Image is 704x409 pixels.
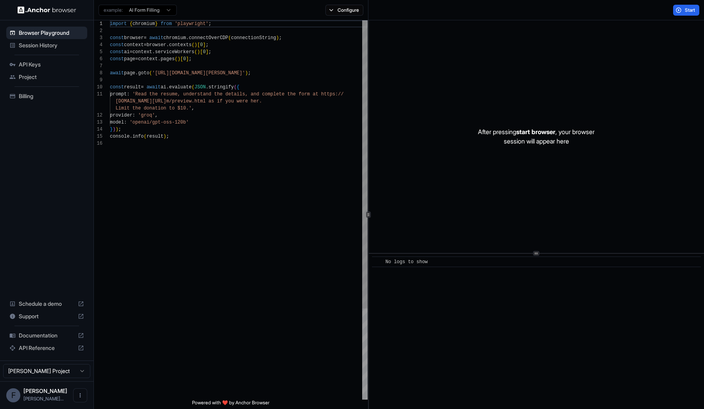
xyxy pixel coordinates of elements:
span: connectOverCDP [189,35,228,41]
span: ( [228,35,231,41]
span: } [155,21,158,27]
span: Project [19,73,84,81]
div: API Keys [6,58,87,71]
div: Browser Playground [6,27,87,39]
span: ( [149,70,152,76]
span: pages [161,56,175,62]
span: . [166,42,169,48]
span: = [129,49,132,55]
div: 5 [94,48,102,56]
span: ) [245,70,248,76]
p: After pressing , your browser session will appear here [478,127,594,146]
span: ; [248,70,251,76]
span: Billing [19,92,84,100]
span: ( [175,56,178,62]
span: [ [197,42,200,48]
span: browser [124,35,144,41]
span: { [129,21,132,27]
span: = [144,35,146,41]
span: prompt [110,91,127,97]
span: console [110,134,129,139]
span: ​ [376,258,380,266]
span: ( [194,49,197,55]
span: connectionString [231,35,276,41]
div: 4 [94,41,102,48]
span: = [141,84,144,90]
span: ; [119,127,121,132]
span: API Reference [19,344,75,352]
span: ; [208,21,211,27]
button: Open menu [73,388,87,402]
span: lete the form at https:// [273,91,344,97]
span: await [147,84,161,90]
div: 13 [94,119,102,126]
div: 15 [94,133,102,140]
span: : [133,113,135,118]
img: Anchor Logo [18,6,76,14]
span: ( [234,84,237,90]
span: stringify [208,84,234,90]
span: await [149,35,163,41]
span: info [133,134,144,139]
span: chromium [133,21,155,27]
span: ] [186,56,189,62]
span: [DOMAIN_NAME][URL] [115,99,166,104]
span: ) [197,49,200,55]
div: 9 [94,77,102,84]
span: const [110,84,124,90]
button: Configure [325,5,363,16]
span: chromium [163,35,186,41]
span: No logs to show [386,259,428,265]
span: Session History [19,41,84,49]
span: fabio.filho@tessai.io [23,396,64,402]
span: ; [189,56,192,62]
div: 6 [94,56,102,63]
span: . [166,84,169,90]
span: ai [161,84,166,90]
span: ) [276,35,279,41]
span: 0 [200,42,203,48]
span: example: [104,7,123,13]
span: ] [206,49,208,55]
span: const [110,42,124,48]
span: ; [279,35,282,41]
span: 'openai/gpt-oss-120b' [129,120,189,125]
span: result [124,84,141,90]
span: ; [166,134,169,139]
span: Start [685,7,696,13]
span: . [158,56,160,62]
span: Documentation [19,332,75,339]
span: ; [206,42,208,48]
span: provider [110,113,133,118]
span: '[URL][DOMAIN_NAME][PERSON_NAME]' [152,70,245,76]
span: Powered with ❤️ by Anchor Browser [192,400,269,409]
span: const [110,35,124,41]
span: contexts [169,42,192,48]
span: { [237,84,239,90]
span: . [186,35,189,41]
span: , [155,113,158,118]
span: await [110,70,124,76]
span: Schedule a demo [19,300,75,308]
div: 16 [94,140,102,147]
div: API Reference [6,342,87,354]
span: [ [200,49,203,55]
span: start browser [516,128,555,136]
span: ) [178,56,180,62]
span: page [124,56,135,62]
span: m/preview.html as if you were her. [166,99,262,104]
div: 7 [94,63,102,70]
div: Documentation [6,329,87,342]
span: : [124,120,127,125]
span: . [129,134,132,139]
span: ( [192,84,194,90]
span: . [152,49,155,55]
span: 0 [203,49,206,55]
div: 1 [94,20,102,27]
div: Project [6,71,87,83]
div: Schedule a demo [6,298,87,310]
span: 0 [183,56,186,62]
span: evaluate [169,84,192,90]
span: ) [194,42,197,48]
span: Limit the donation to $10.' [115,106,191,111]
